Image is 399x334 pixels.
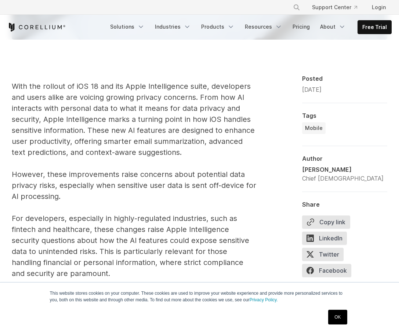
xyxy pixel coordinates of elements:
a: Login [366,1,392,14]
div: Navigation Menu [106,20,392,34]
p: With the rollout of iOS 18 and its Apple Intelligence suite, developers and users alike are voici... [12,81,258,279]
a: About [316,20,350,33]
a: Solutions [106,20,149,33]
a: Privacy Policy. [250,297,278,302]
div: Posted [302,75,387,82]
span: [DATE] [302,86,322,93]
a: OK [328,310,347,324]
a: LinkedIn [302,232,351,248]
a: Corellium Home [7,23,66,32]
span: Mobile [305,124,323,132]
div: Share [302,201,387,208]
button: Copy link [302,215,350,229]
a: Products [197,20,239,33]
div: Chief [DEMOGRAPHIC_DATA] [302,174,384,183]
div: Navigation Menu [284,1,392,14]
a: Free Trial [358,21,391,34]
a: Pricing [288,20,314,33]
a: Twitter [302,248,348,264]
div: [PERSON_NAME] [302,165,384,174]
a: Industries [150,20,195,33]
span: Twitter [302,248,344,261]
div: Tags [302,112,387,119]
a: Facebook [302,264,356,280]
button: Search [290,1,303,14]
a: Resources [240,20,287,33]
a: Mobile [302,122,326,134]
span: Facebook [302,264,351,277]
span: LinkedIn [302,232,347,245]
a: Support Center [306,1,363,14]
p: This website stores cookies on your computer. These cookies are used to improve your website expe... [50,290,349,303]
div: Author [302,155,387,162]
